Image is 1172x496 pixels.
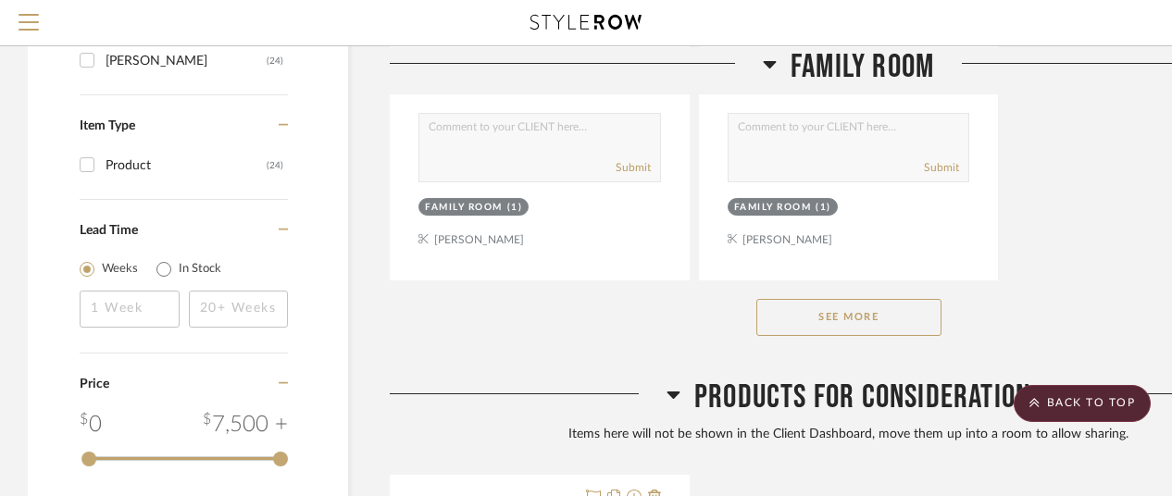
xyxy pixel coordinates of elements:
[106,151,267,180] div: Product
[924,159,959,176] button: Submit
[507,201,523,215] div: (1)
[616,159,651,176] button: Submit
[425,201,503,215] div: Family Room
[179,260,221,279] label: In Stock
[267,46,283,76] div: (24)
[102,260,138,279] label: Weeks
[734,201,812,215] div: Family Room
[694,378,1030,417] span: Products For Consideration
[80,408,102,441] div: 0
[80,378,109,391] span: Price
[791,46,934,86] span: Family Room
[1014,385,1151,422] scroll-to-top-button: BACK TO TOP
[267,151,283,180] div: (24)
[80,224,138,237] span: Lead Time
[189,291,289,328] input: 20+ Weeks
[80,291,180,328] input: 1 Week
[203,408,288,441] div: 7,500 +
[756,299,941,336] button: See More
[80,119,135,132] span: Item Type
[816,201,831,215] div: (1)
[106,46,267,76] div: [PERSON_NAME]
